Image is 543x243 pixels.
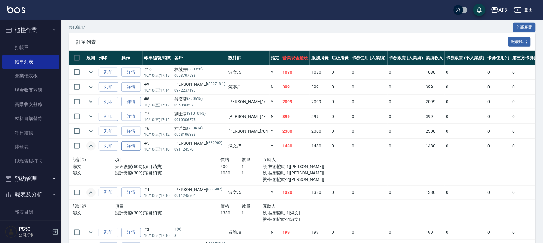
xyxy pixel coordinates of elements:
a: 店家日報表 [2,219,59,233]
button: AT3 [489,4,510,16]
th: 客戶 [173,51,227,65]
td: 199 [310,225,330,240]
td: 0 [445,124,486,139]
td: 0 [511,65,541,80]
td: 1480 [424,139,445,153]
td: 0 [350,80,388,94]
td: 0 [350,185,388,200]
td: 0 [511,124,541,139]
a: 詳情 [121,112,141,121]
a: 營業儀表板 [2,69,59,83]
td: 0 [445,225,486,240]
button: 列印 [99,228,118,237]
p: 0911245701 [175,147,226,152]
td: 199 [424,225,445,240]
p: 淑文 [73,170,115,176]
td: 0 [350,109,388,124]
div: 吳姿蓉 [175,96,226,102]
th: 帳單編號/時間 [143,51,173,65]
td: 1480 [310,139,330,153]
td: 399 [424,80,445,94]
p: 10/10 (五) 17:12 [144,132,171,137]
td: 0 [511,225,541,240]
p: 1 [242,163,263,170]
td: 399 [310,80,330,94]
td: 0 [388,65,425,80]
div: [PERSON_NAME] [175,140,226,147]
td: 0 [388,225,425,240]
button: expand row [86,188,96,197]
td: Y [270,65,281,80]
button: 報表匯出 [508,37,531,47]
span: 價格 [221,157,230,162]
td: 0 [511,139,541,153]
button: 列印 [99,127,118,136]
td: 2099 [281,95,310,109]
th: 指定 [270,51,281,65]
p: (680928) [187,66,203,73]
a: 每日結帳 [2,126,59,140]
a: 材料自購登錄 [2,112,59,126]
p: 0910306575 [175,117,226,123]
td: 0 [486,124,511,139]
td: 2099 [424,95,445,109]
td: 0 [350,65,388,80]
span: 數量 [242,204,251,209]
td: #3 [143,225,173,240]
td: 2300 [281,124,310,139]
td: [PERSON_NAME] /04 [227,124,270,139]
p: 0911245701 [175,193,226,198]
a: 詳情 [121,188,141,197]
p: 洗-技術協助-1[淑文] [263,210,326,216]
th: 卡券使用 (入業績) [350,51,388,65]
td: 0 [445,109,486,124]
a: 現場電腦打卡 [2,154,59,168]
td: Y [270,95,281,109]
button: expand row [86,97,96,106]
td: 0 [445,65,486,80]
p: 共 10 筆, 1 / 1 [69,25,88,30]
td: 1380 [281,185,310,200]
p: 10/10 (五) 17:10 [144,193,171,198]
td: 0 [388,95,425,109]
div: AT3 [498,6,507,14]
td: 0 [388,124,425,139]
button: 櫃檯作業 [2,22,59,38]
td: #9 [143,80,173,94]
p: 1 [242,170,263,176]
div: 8 [175,227,226,233]
th: 卡券販賣 (不入業績) [445,51,486,65]
a: 詳情 [121,127,141,136]
td: 1380 [424,185,445,200]
p: (730414) [187,125,203,132]
div: [PERSON_NAME] [175,81,226,88]
th: 店販消費 [330,51,350,65]
div: [PERSON_NAME] [175,186,226,193]
td: Y [270,185,281,200]
a: 報表匯出 [508,39,531,45]
td: 0 [486,139,511,153]
p: 淑文 [73,210,115,216]
img: Logo [7,6,25,13]
p: (890515) [187,96,203,102]
td: 399 [424,109,445,124]
td: 0 [486,185,511,200]
button: 列印 [99,141,118,151]
th: 設計師 [227,51,270,65]
th: 服務消費 [310,51,330,65]
h5: PS53 [19,226,50,232]
td: 岢諭 /8 [227,225,270,240]
a: 高階收支登錄 [2,97,59,112]
a: 詳情 [121,68,141,77]
td: 0 [511,109,541,124]
button: expand row [86,68,96,77]
td: 0 [330,185,350,200]
td: 399 [281,80,310,94]
td: 淑文 /5 [227,65,270,80]
div: 林苡卉 [175,66,226,73]
td: 0 [445,185,486,200]
td: 399 [281,109,310,124]
button: expand row [86,112,96,121]
td: 0 [486,225,511,240]
p: 10/10 (五) 17:10 [144,147,171,152]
